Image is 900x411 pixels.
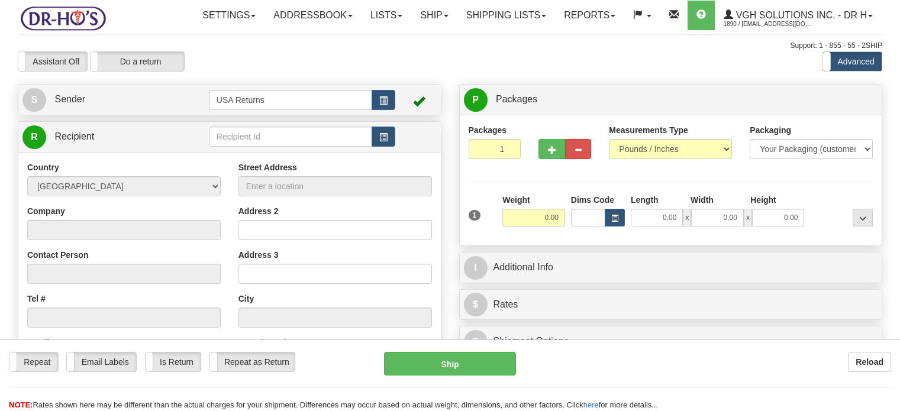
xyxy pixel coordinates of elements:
[724,18,812,30] span: 1890 / [EMAIL_ADDRESS][DOMAIN_NAME]
[27,205,65,217] label: Company
[238,293,254,305] label: City
[609,124,688,136] label: Measurements Type
[54,131,94,141] span: Recipient
[555,1,624,30] a: Reports
[384,352,517,376] button: Ship
[469,210,481,221] span: 1
[464,255,878,280] a: IAdditional Info
[750,194,776,206] label: Height
[464,256,488,280] span: I
[469,124,507,136] label: Packages
[631,194,659,206] label: Length
[683,209,691,226] span: x
[238,161,297,173] label: Street Address
[238,176,432,196] input: Enter a location
[9,352,58,371] label: Repeat
[22,125,46,149] span: R
[209,90,372,110] input: Sender Id
[27,249,88,261] label: Contact Person
[362,1,411,30] a: Lists
[18,52,87,71] label: Assistant Off
[238,336,301,348] label: State / Province
[22,125,188,149] a: R Recipient
[823,52,882,71] label: Advanced
[18,3,108,33] img: logo1890.jpg
[856,357,883,367] b: Reload
[583,400,599,409] a: here
[9,400,33,409] span: NOTE:
[146,352,201,371] label: Is Return
[848,352,891,372] button: Reload
[27,161,59,173] label: Country
[464,293,488,316] span: $
[411,1,457,30] a: Ship
[571,194,614,206] label: Dims Code
[91,52,184,71] label: Do a return
[18,41,882,51] div: Support: 1 - 855 - 55 - 2SHIP
[27,293,46,305] label: Tel #
[873,145,899,266] iframe: chat widget
[464,88,488,112] span: P
[54,94,85,104] span: Sender
[733,10,867,20] span: VGH Solutions Inc. - Dr H
[238,205,279,217] label: Address 2
[22,88,209,112] a: S Sender
[67,352,136,371] label: Email Labels
[210,352,295,371] label: Repeat as Return
[715,1,882,30] a: VGH Solutions Inc. - Dr H 1890 / [EMAIL_ADDRESS][DOMAIN_NAME]
[464,293,878,317] a: $Rates
[193,1,264,30] a: Settings
[464,330,488,354] span: O
[496,94,537,104] span: Packages
[27,336,49,348] label: Email
[691,194,714,206] label: Width
[22,88,46,112] span: S
[457,1,555,30] a: Shipping lists
[238,249,279,261] label: Address 3
[750,124,791,136] label: Packaging
[464,329,878,354] a: OShipment Options
[209,127,372,147] input: Recipient Id
[464,88,878,112] a: P Packages
[264,1,362,30] a: Addressbook
[744,209,752,226] span: x
[853,209,873,226] div: ...
[502,194,530,206] label: Weight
